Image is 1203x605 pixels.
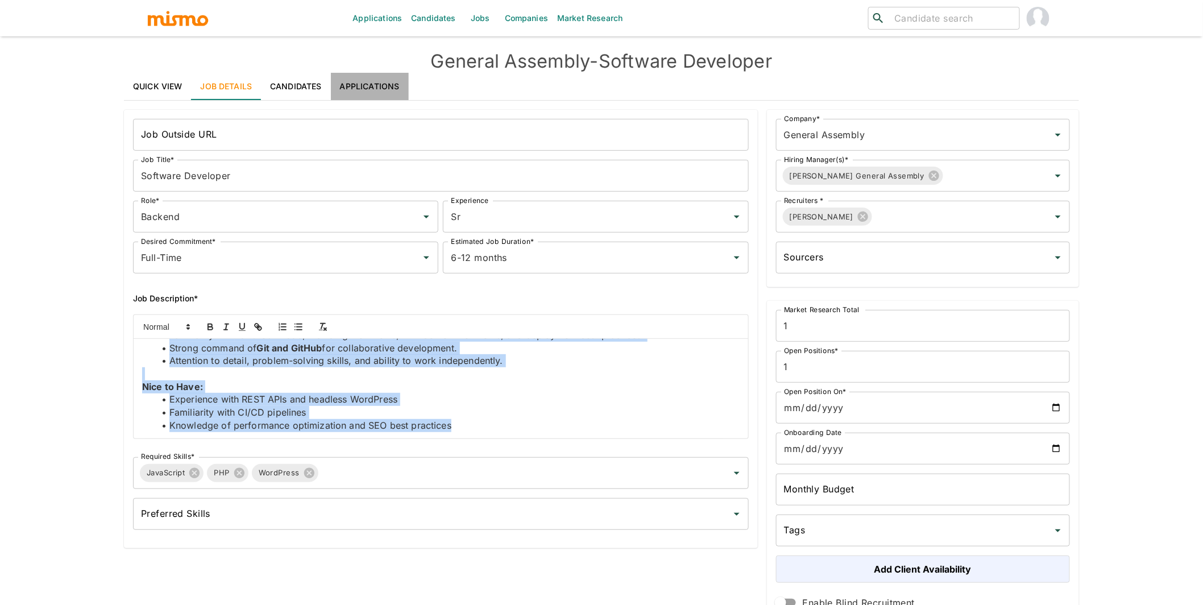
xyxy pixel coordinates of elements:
label: Estimated Job Duration* [451,237,534,246]
strong: Pantheon PaaS [235,329,302,341]
button: Open [729,506,745,522]
button: Open [729,250,745,266]
div: [PERSON_NAME] [783,208,873,226]
label: Company* [784,114,820,123]
a: Candidates [261,73,331,100]
a: Quick View [124,73,192,100]
label: Role* [141,196,159,205]
label: Recruiters * [784,196,824,205]
img: Carmen Vilachá [1027,7,1049,30]
div: JavaScript [140,464,204,482]
a: Applications [331,73,409,100]
img: logo [147,10,209,27]
div: WordPress [252,464,318,482]
strong: Nice to Have: [142,381,203,392]
span: PHP [207,466,236,479]
button: Open [1050,523,1066,538]
label: Desired Commitment* [141,237,216,246]
li: Attention to detail, problem-solving skills, and ability to work independently. [156,354,740,367]
a: Job Details [192,73,262,100]
label: Required Skills* [141,452,195,462]
h4: General Assembly - Software Developer [124,50,1079,73]
span: [PERSON_NAME] [783,210,861,223]
label: Open Position On* [784,387,847,396]
label: Experience [451,196,488,205]
h6: Job Description* [133,292,749,305]
button: Open [418,250,434,266]
li: Strong command of for collaborative development. [156,342,740,355]
label: Market Research Total [784,305,860,314]
button: Open [418,209,434,225]
span: [PERSON_NAME] General Assembly [783,169,931,183]
label: Hiring Manager(s)* [784,155,849,164]
button: Open [1050,168,1066,184]
strong: Git and GitHub [257,342,322,354]
li: Knowledge of performance optimization and SEO best practices [156,419,740,432]
input: Candidate search [890,10,1015,26]
button: Open [1050,127,1066,143]
label: Job Title* [141,155,175,164]
label: Open Positions* [784,346,839,355]
div: PHP [207,464,248,482]
button: Open [729,209,745,225]
button: Open [1050,250,1066,266]
span: WordPress [252,466,306,479]
div: [PERSON_NAME] General Assembly [783,167,943,185]
button: Open [729,465,745,481]
label: Onboarding Date [784,428,842,437]
span: JavaScript [140,466,192,479]
button: Open [1050,209,1066,225]
li: Familiarity with CI/CD pipelines [156,406,740,419]
li: Experience with REST APIs and headless WordPress [156,393,740,406]
button: Add Client Availability [776,556,1070,583]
